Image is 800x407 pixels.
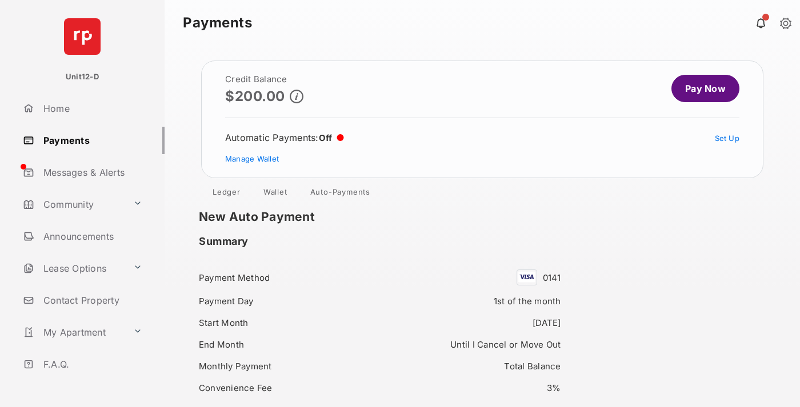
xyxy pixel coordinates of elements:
[18,255,129,282] a: Lease Options
[319,132,333,143] span: Off
[199,235,249,248] h2: Summary
[199,293,373,309] div: Payment Day
[225,132,344,143] div: Automatic Payments :
[199,337,373,352] div: End Month
[18,350,165,378] a: F.A.Q.
[199,380,373,396] div: Convenience Fee
[301,187,379,201] a: Auto-Payments
[225,154,279,163] a: Manage Wallet
[18,159,165,186] a: Messages & Alerts
[18,287,165,314] a: Contact Property
[199,315,373,331] div: Start Month
[18,319,129,346] a: My Apartment
[199,358,373,374] div: Monthly Payment
[199,270,373,285] div: Payment Method
[64,18,101,55] img: svg+xml;base64,PHN2ZyB4bWxucz0iaHR0cDovL3d3dy53My5vcmcvMjAwMC9zdmciIHdpZHRoPSI2NCIgaGVpZ2h0PSI2NC...
[543,272,561,283] span: 0141
[18,95,165,122] a: Home
[225,75,303,84] h2: Credit Balance
[18,223,165,250] a: Announcements
[199,210,578,224] h1: New Auto Payment
[183,16,252,30] strong: Payments
[225,88,285,104] p: $200.00
[504,361,561,372] span: Total Balance
[494,296,561,307] span: 1st of the month
[533,317,561,328] span: [DATE]
[715,134,740,143] a: Set Up
[18,191,129,218] a: Community
[450,339,561,350] span: Until I Cancel or Move Out
[387,380,561,396] div: 3%
[18,127,165,154] a: Payments
[203,187,250,201] a: Ledger
[254,187,297,201] a: Wallet
[66,71,99,83] p: Unit12-D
